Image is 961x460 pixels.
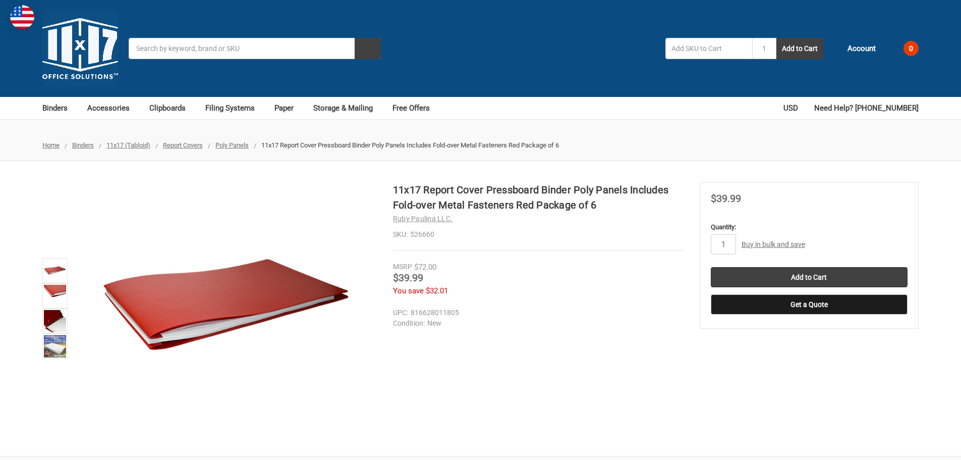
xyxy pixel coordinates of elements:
[205,97,264,119] a: Filing Systems
[87,97,139,119] a: Accessories
[163,141,203,149] a: Report Covers
[106,141,150,149] a: 11x17 (Tabloid)
[886,35,919,62] a: 0
[711,192,741,205] span: $39.99
[393,318,425,329] dt: Condition:
[42,97,77,119] a: Binders
[414,263,436,272] span: $72.00
[834,35,876,62] a: Account
[711,294,908,315] button: Get a Quote
[392,97,430,119] a: Free Offers
[393,229,408,240] dt: SKU:
[393,318,679,329] dd: New
[903,41,919,56] span: 0
[426,286,448,295] span: $32.01
[814,97,919,119] a: Need Help? [PHONE_NUMBER]
[393,262,412,272] div: MSRP
[72,141,94,149] a: Binders
[742,240,805,248] a: Buy in bulk and save
[129,38,381,59] input: Search by keyword, brand or SKU
[393,308,408,318] dt: UPC:
[10,5,34,29] img: duty and tax information for United States
[665,38,752,59] input: Add SKU to Cart
[44,260,66,282] img: 11x17 Report Cover Pressboard Binder Poly Panels Includes Fold-over Metal Fasteners Red Package of 6
[44,310,66,332] img: Ruby Paulina 11x17 Pressboard Binder
[44,335,66,357] img: 11x17 Report Cover Pressboard Binder Poly Panels Includes Fold-over Metal Fasteners Red Package of 6
[711,222,908,232] label: Quantity:
[274,97,303,119] a: Paper
[393,272,423,284] span: $39.99
[261,141,559,149] span: 11x17 Report Cover Pressboard Binder Poly Panels Includes Fold-over Metal Fasteners Red Package of 6
[42,11,118,86] img: 11x17.com
[847,43,876,55] span: Account
[776,38,823,59] button: Add to Cart
[100,182,352,435] img: 11x17 Report Cover Pressboard Binder Poly Panels Includes Fold-over Metal Fasteners Red Package of 6
[393,286,424,295] span: You save
[393,182,683,213] h1: 11x17 Report Cover Pressboard Binder Poly Panels Includes Fold-over Metal Fasteners Red Package of 6
[42,141,60,149] a: Home
[215,141,249,149] a: Poly Panels
[44,285,66,307] img: 11x17 Report Cover Pressboard Binder Poly Panels Includes Fold-over Metal Fasteners Red Package of 6
[149,97,195,119] a: Clipboards
[393,308,679,318] dd: 816628011805
[783,97,804,119] a: USD
[393,229,683,240] dd: 526660
[393,215,453,223] a: Ruby Paulina LLC.
[313,97,382,119] a: Storage & Mailing
[711,267,908,287] input: Add to Cart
